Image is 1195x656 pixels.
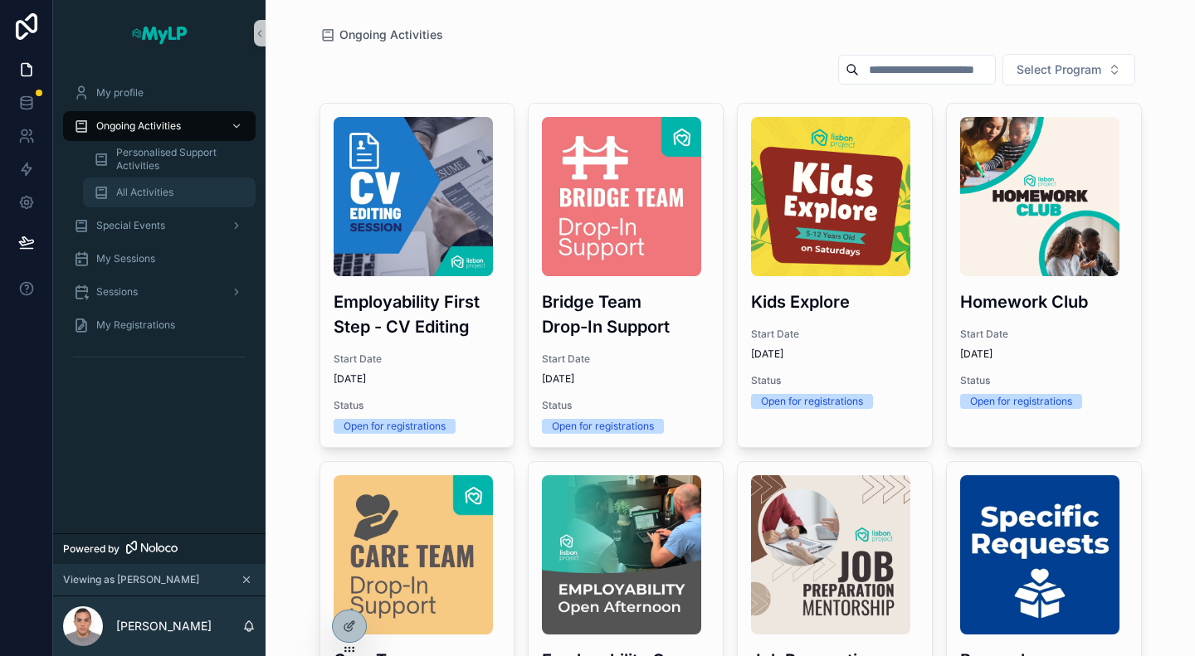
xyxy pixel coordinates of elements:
span: Ongoing Activities [339,27,443,43]
span: Personalised Support Activities [116,146,239,173]
img: BENEVOLENCE-(1).jpg [960,475,1119,634]
div: Open for registrations [344,419,446,434]
span: [DATE] [542,372,710,386]
span: My profile [96,86,144,100]
img: HWC-Logo---Main-Version.png [960,117,1119,276]
a: MyLP-Kids-Explore.pngKids ExploreStart Date[DATE]StatusOpen for registrations [737,103,933,448]
span: [DATE] [334,372,501,386]
button: Select Button [1002,54,1135,85]
div: Open for registrations [761,394,863,409]
a: All Activities [83,177,256,207]
span: My Sessions [96,252,155,265]
a: Ongoing Activities [63,111,256,141]
a: Personalised Support Activities [83,144,256,174]
h3: Homework Club [960,289,1128,314]
a: Special Events [63,211,256,241]
span: My Registrations [96,318,175,332]
span: Ongoing Activities [96,119,181,133]
p: [PERSON_NAME] [116,618,212,634]
a: My profile [63,78,256,108]
img: App logo [130,20,188,46]
span: Powered by [63,542,119,556]
span: Start Date [960,328,1128,341]
a: BRIDGE.jpgBridge Team Drop-In SupportStart Date[DATE]StatusOpen for registrations [528,103,724,448]
div: Open for registrations [552,419,654,434]
h3: Kids Explore [751,289,919,314]
img: CV-Editing-Session.jpg [334,117,493,276]
a: My Sessions [63,244,256,274]
span: Sessions [96,285,138,299]
a: Ongoing Activities [319,27,443,43]
span: All Activities [116,186,173,199]
a: HWC-Logo---Main-Version.pngHomework ClubStart Date[DATE]StatusOpen for registrations [946,103,1142,448]
span: [DATE] [960,347,1128,361]
h3: Bridge Team Drop-In Support [542,289,710,339]
img: Employability-open-afternoon.jpg [542,475,701,634]
a: Powered by [53,533,266,564]
a: CV-Editing-Session.jpgEmployability First Step - CV EditingStart Date[DATE]StatusOpen for registr... [319,103,515,448]
span: Select Program [1017,61,1101,78]
span: Start Date [751,328,919,341]
img: job-preparation-mentorship.jpg [751,475,910,634]
img: MyLP-Kids-Explore.png [751,117,910,276]
span: [DATE] [751,347,919,361]
a: Sessions [63,277,256,307]
img: CARE.jpg [334,475,493,634]
div: scrollable content [53,66,266,391]
span: Status [542,399,710,412]
h3: Employability First Step - CV Editing [334,289,501,339]
span: Viewing as [PERSON_NAME] [63,573,199,586]
div: Open for registrations [970,394,1072,409]
img: BRIDGE.jpg [542,117,701,276]
span: Status [334,399,501,412]
span: Start Date [542,352,710,366]
span: Status [960,374,1128,387]
a: My Registrations [63,310,256,340]
span: Status [751,374,919,387]
span: Special Events [96,219,165,232]
span: Start Date [334,352,501,366]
